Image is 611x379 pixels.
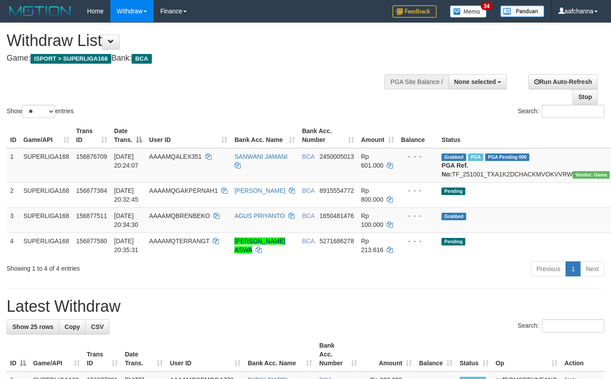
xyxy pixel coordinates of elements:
input: Search: [542,105,604,118]
th: Game/API: activate to sort column ascending [20,123,73,148]
th: Trans ID: activate to sort column ascending [83,337,121,371]
div: - - - [401,186,435,195]
span: Grabbed [441,153,466,161]
span: BCA [302,187,314,194]
select: Showentries [22,105,55,118]
span: AAAAMQBRENBEKO [149,212,210,219]
a: [PERSON_NAME] ASWA [234,237,285,253]
span: Show 25 rows [12,323,53,330]
a: CSV [85,319,109,334]
span: Marked by aafsoycanthlai [468,153,483,161]
span: Copy [64,323,80,330]
h4: Game: Bank: [7,54,399,63]
b: PGA Ref. No: [441,162,468,178]
span: [DATE] 20:32:45 [114,187,139,203]
a: [PERSON_NAME] [234,187,285,194]
span: CSV [91,323,104,330]
span: BCA [132,54,151,64]
th: Trans ID: activate to sort column ascending [73,123,111,148]
img: Feedback.jpg [392,5,437,18]
a: 1 [566,261,581,276]
button: None selected [449,74,507,89]
span: Rp 213.616 [361,237,384,253]
span: AAAAMQGAKPERNAH1 [149,187,218,194]
td: SUPERLIGA168 [20,148,73,183]
span: BCA [302,153,314,160]
span: AAAAMQTERRANGT [149,237,210,245]
div: - - - [401,152,435,161]
span: None selected [454,78,496,85]
td: 4 [7,233,20,258]
th: Bank Acc. Number: activate to sort column ascending [316,337,361,371]
th: Game/API: activate to sort column ascending [30,337,83,371]
th: Date Trans.: activate to sort column descending [111,123,146,148]
th: Amount: activate to sort column ascending [361,337,415,371]
img: Button%20Memo.svg [450,5,487,18]
td: SUPERLIGA168 [20,233,73,258]
span: ISPORT > SUPERLIGA168 [30,54,111,64]
span: Copy 1650481476 to clipboard [320,212,354,219]
th: Balance: activate to sort column ascending [415,337,456,371]
span: Copy 2450005013 to clipboard [320,153,354,160]
span: [DATE] 20:24:07 [114,153,139,169]
span: Rp 601.000 [361,153,384,169]
input: Search: [542,319,604,333]
span: Rp 100.000 [361,212,384,228]
th: Action [561,337,604,371]
td: SUPERLIGA168 [20,207,73,233]
label: Search: [518,319,604,333]
a: Copy [59,319,86,334]
span: 34 [481,2,493,10]
a: Run Auto-Refresh [528,74,598,89]
th: Date Trans.: activate to sort column ascending [121,337,166,371]
td: 2 [7,182,20,207]
span: 156876709 [76,153,107,160]
td: 3 [7,207,20,233]
span: BCA [302,212,314,219]
span: Grabbed [441,213,466,220]
span: [DATE] 20:34:30 [114,212,139,228]
th: Op: activate to sort column ascending [492,337,561,371]
a: AGUS PRIYANTO [234,212,285,219]
span: Copy 5271686278 to clipboard [320,237,354,245]
h1: Latest Withdraw [7,298,604,315]
th: User ID: activate to sort column ascending [146,123,231,148]
div: - - - [401,237,435,245]
th: Amount: activate to sort column ascending [358,123,398,148]
th: Balance [398,123,438,148]
div: Showing 1 to 4 of 4 entries [7,260,248,273]
div: PGA Site Balance / [385,74,448,89]
span: BCA [302,237,314,245]
span: Pending [441,188,465,195]
img: MOTION_logo.png [7,4,74,18]
span: [DATE] 20:35:31 [114,237,139,253]
span: Vendor URL: https://trx31.1velocity.biz [573,171,610,179]
th: ID [7,123,20,148]
th: User ID: activate to sort column ascending [166,337,245,371]
span: Pending [441,238,465,245]
th: Bank Acc. Name: activate to sort column ascending [244,337,316,371]
label: Show entries [7,105,74,118]
span: PGA Pending [485,153,529,161]
td: 1 [7,148,20,183]
img: panduan.png [500,5,544,17]
a: Show 25 rows [7,319,59,334]
h1: Withdraw List [7,32,399,50]
th: Status: activate to sort column ascending [456,337,492,371]
a: Previous [531,261,566,276]
span: Rp 800.000 [361,187,384,203]
span: 156877384 [76,187,107,194]
a: Next [580,261,604,276]
a: SANWANI JAMANI [234,153,287,160]
span: AAAAMQALEX351 [149,153,202,160]
span: Copy 8915554772 to clipboard [320,187,354,194]
a: Stop [573,89,598,104]
span: 156877511 [76,212,107,219]
div: - - - [401,211,435,220]
th: Bank Acc. Number: activate to sort column ascending [298,123,358,148]
td: SUPERLIGA168 [20,182,73,207]
span: 156877580 [76,237,107,245]
th: Bank Acc. Name: activate to sort column ascending [231,123,298,148]
label: Search: [518,105,604,118]
th: ID: activate to sort column descending [7,337,30,371]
